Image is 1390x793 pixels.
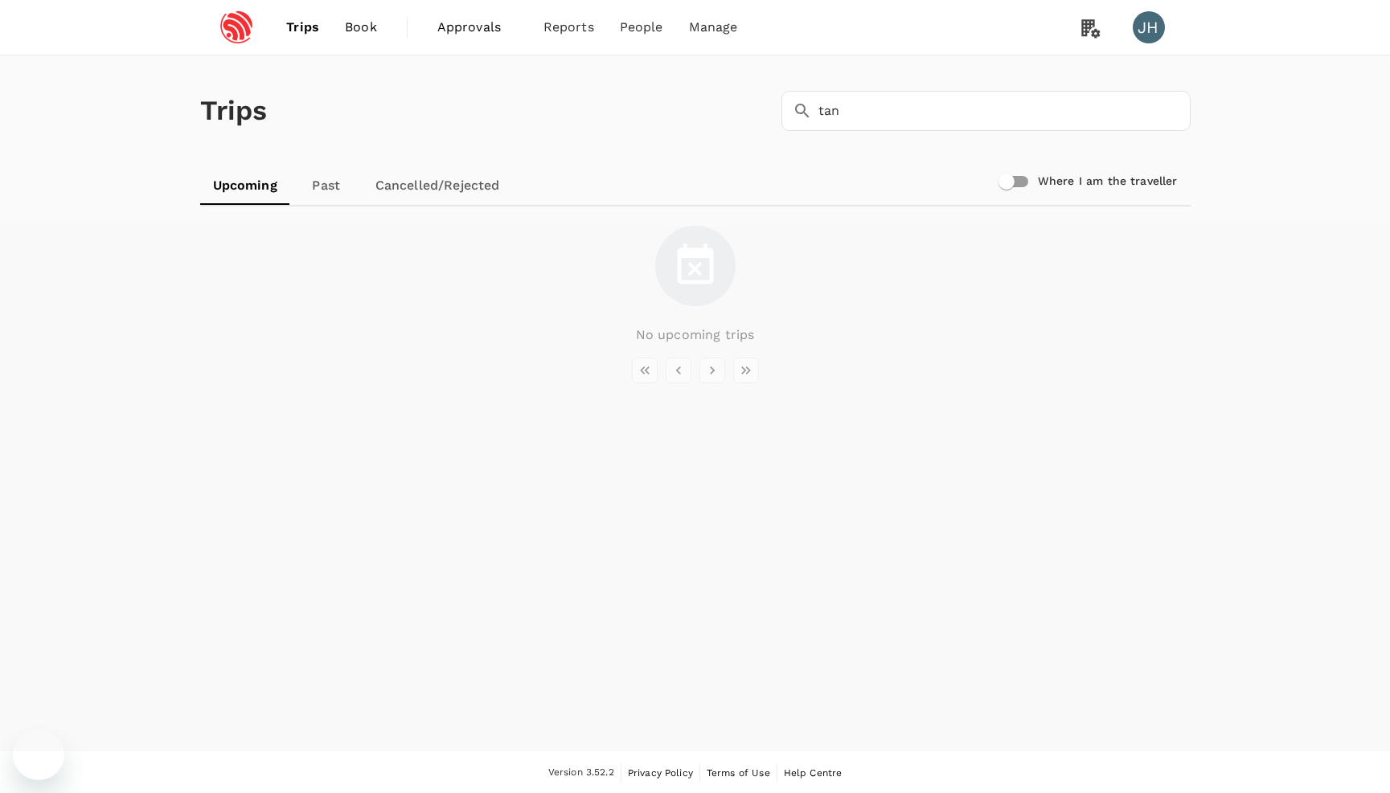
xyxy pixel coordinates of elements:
[636,325,755,345] p: No upcoming trips
[345,18,377,37] span: Book
[200,55,268,166] h1: Trips
[363,166,513,205] a: Cancelled/Rejected
[628,767,693,779] span: Privacy Policy
[620,18,663,37] span: People
[200,166,290,205] a: Upcoming
[200,10,274,45] img: Espressif Systems Singapore Pte Ltd
[628,358,763,383] nav: pagination navigation
[707,767,770,779] span: Terms of Use
[13,729,64,780] iframe: Button to launch messaging window, conversation in progress
[548,765,614,781] span: Version 3.52.2
[628,764,693,782] a: Privacy Policy
[707,764,770,782] a: Terms of Use
[543,18,594,37] span: Reports
[784,767,843,779] span: Help Centre
[1038,173,1178,190] h6: Where I am the traveller
[286,18,319,37] span: Trips
[784,764,843,782] a: Help Centre
[818,91,1191,131] input: Search by travellers, trips, or destination, label, team
[437,18,518,37] span: Approvals
[1133,11,1165,43] div: JH
[689,18,738,37] span: Manage
[290,166,363,205] a: Past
